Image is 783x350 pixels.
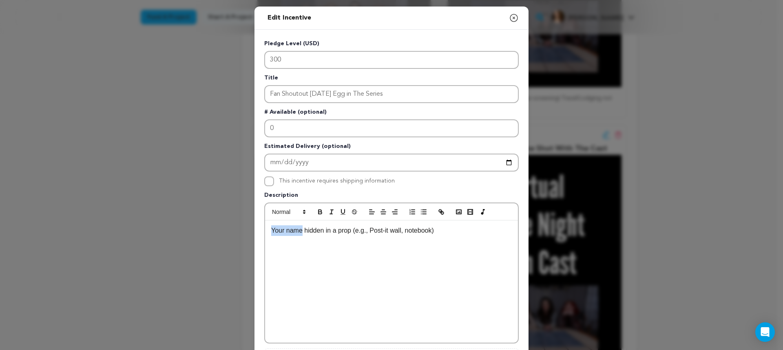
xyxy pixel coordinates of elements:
[279,178,395,184] label: This incentive requires shipping information
[264,85,519,103] input: Enter title
[264,74,519,85] p: Title
[264,10,314,26] h2: Edit Incentive
[264,108,519,119] p: # Available (optional)
[755,322,775,342] div: Open Intercom Messenger
[264,191,519,203] p: Description
[264,51,519,69] input: Enter level
[271,225,512,236] p: Your name hidden in a prop (e.g., Post-it wall, notebook)
[264,154,519,172] input: Enter Estimated Delivery
[264,142,519,154] p: Estimated Delivery (optional)
[264,119,519,137] input: Enter number available
[264,40,519,51] p: Pledge Level (USD)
